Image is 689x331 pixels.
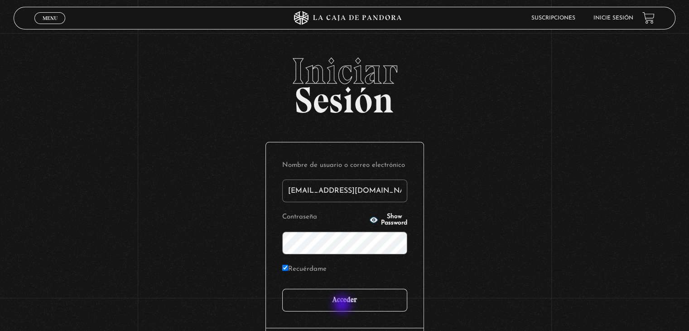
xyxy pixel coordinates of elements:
a: Inicie sesión [593,15,633,21]
span: Show Password [381,214,407,226]
button: Show Password [369,214,407,226]
label: Recuérdame [282,263,327,277]
a: Suscripciones [531,15,575,21]
span: Menu [43,15,58,21]
span: Iniciar [14,53,675,89]
span: Cerrar [39,23,61,29]
label: Nombre de usuario o correo electrónico [282,159,407,173]
input: Acceder [282,289,407,312]
h2: Sesión [14,53,675,111]
input: Recuérdame [282,265,288,271]
label: Contraseña [282,210,366,224]
a: View your shopping cart [642,12,655,24]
